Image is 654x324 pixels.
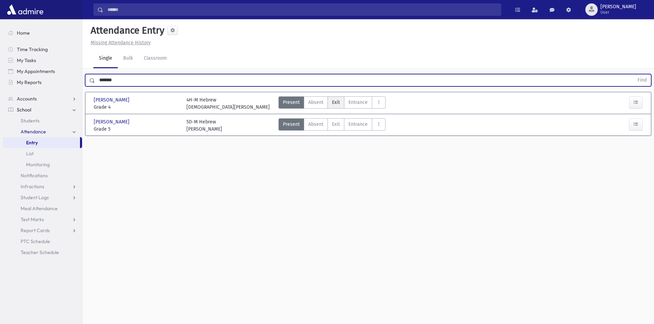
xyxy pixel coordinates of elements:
span: Entry [26,140,38,146]
a: Students [3,115,82,126]
a: Bulk [118,49,138,68]
span: User [600,10,636,15]
h5: Attendance Entry [88,25,164,36]
div: AttTypes [278,96,386,111]
span: Entrance [348,121,368,128]
span: Present [283,99,300,106]
a: Test Marks [3,214,82,225]
a: Missing Attendance History [88,40,151,46]
span: Students [21,118,39,124]
span: Entrance [348,99,368,106]
span: Attendance [21,129,46,135]
span: Notifications [21,172,48,179]
u: Missing Attendance History [91,40,151,46]
div: 5D-M Hebrew [PERSON_NAME] [186,118,222,133]
span: Absent [308,121,323,128]
img: AdmirePro [5,3,45,16]
a: Notifications [3,170,82,181]
a: Report Cards [3,225,82,236]
a: Entry [3,137,80,148]
span: [PERSON_NAME] [94,96,131,104]
span: Home [17,30,30,36]
a: Time Tracking [3,44,82,55]
a: Accounts [3,93,82,104]
span: My Reports [17,79,42,85]
a: Teacher Schedule [3,247,82,258]
span: Exit [332,121,340,128]
a: List [3,148,82,159]
a: My Reports [3,77,82,88]
a: Classroom [138,49,172,68]
a: Single [93,49,118,68]
span: My Tasks [17,57,36,63]
a: School [3,104,82,115]
span: Meal Attendance [21,205,58,212]
span: [PERSON_NAME] [94,118,131,125]
a: Attendance [3,126,82,137]
span: Absent [308,99,323,106]
span: Accounts [17,96,37,102]
a: My Tasks [3,55,82,66]
a: Meal Attendance [3,203,82,214]
button: Find [633,74,651,86]
span: [PERSON_NAME] [600,4,636,10]
a: Monitoring [3,159,82,170]
div: AttTypes [278,118,386,133]
span: My Appointments [17,68,55,74]
span: School [17,107,31,113]
input: Search [103,3,501,16]
span: Grade 5 [94,125,180,133]
a: Home [3,27,82,38]
span: Present [283,121,300,128]
span: Teacher Schedule [21,249,59,255]
span: Student Logs [21,194,49,201]
div: 4H-M Hebrew [DEMOGRAPHIC_DATA][PERSON_NAME] [186,96,270,111]
span: Grade 4 [94,104,180,111]
a: Infractions [3,181,82,192]
a: My Appointments [3,66,82,77]
a: Student Logs [3,192,82,203]
span: Monitoring [26,161,50,168]
span: Exit [332,99,340,106]
span: List [26,151,34,157]
span: Report Cards [21,227,50,233]
span: Test Marks [21,216,44,223]
a: PTC Schedule [3,236,82,247]
span: Time Tracking [17,46,48,52]
span: Infractions [21,183,44,190]
span: PTC Schedule [21,238,50,244]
